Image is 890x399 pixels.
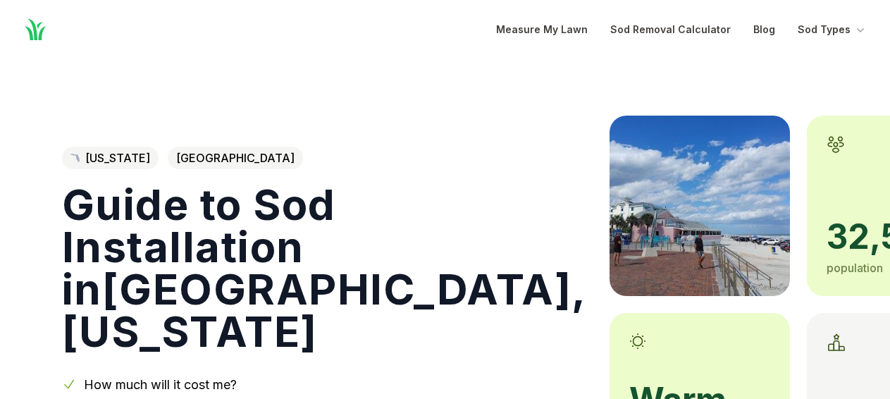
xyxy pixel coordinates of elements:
button: Sod Types [798,21,867,38]
a: [US_STATE] [62,147,159,169]
a: How much will it cost me? [84,377,237,392]
img: Florida state outline [70,154,80,163]
a: Blog [753,21,775,38]
img: A picture of New Smyrna Beach [610,116,790,296]
a: Sod Removal Calculator [610,21,731,38]
h1: Guide to Sod Installation in [GEOGRAPHIC_DATA] , [US_STATE] [62,183,587,352]
span: population [827,261,883,275]
a: Measure My Lawn [496,21,588,38]
span: [GEOGRAPHIC_DATA] [168,147,303,169]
